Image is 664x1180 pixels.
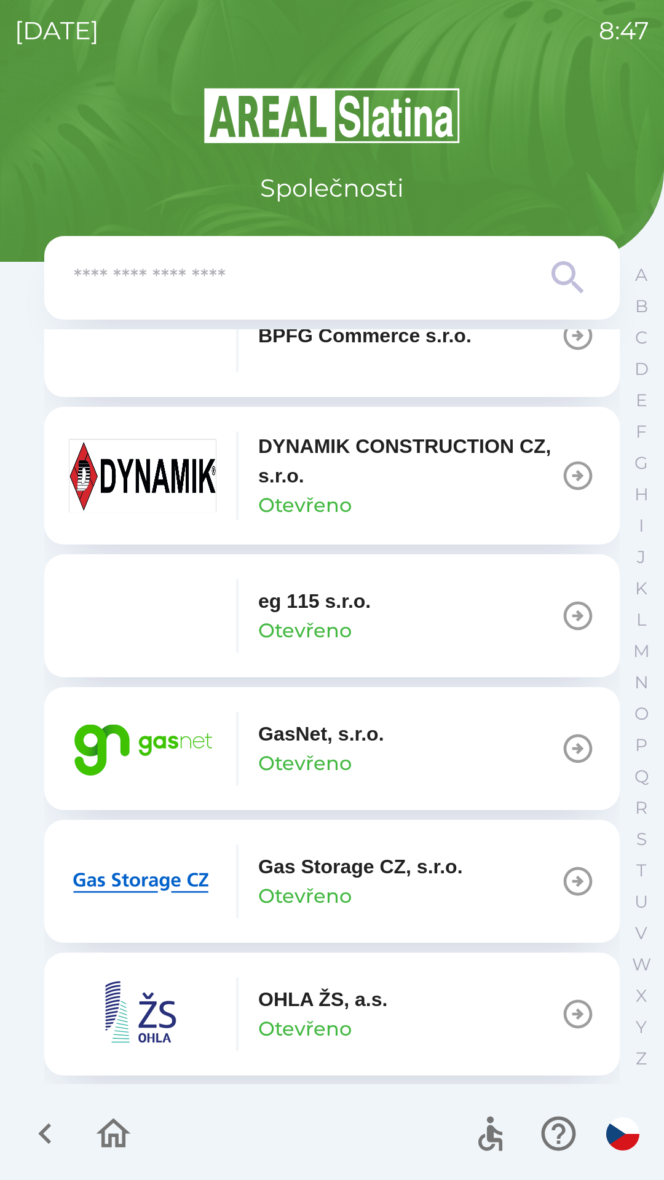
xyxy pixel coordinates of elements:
[636,985,647,1007] p: X
[69,299,216,372] img: f3b1b367-54a7-43c8-9d7e-84e812667233.png
[639,515,644,537] p: I
[634,452,648,474] p: G
[258,749,352,778] p: Otevřeno
[636,609,646,631] p: L
[626,918,657,949] button: V
[634,358,649,380] p: D
[626,510,657,541] button: I
[633,640,650,662] p: M
[626,667,657,698] button: N
[634,672,649,693] p: N
[635,797,647,819] p: R
[626,541,657,573] button: J
[44,554,620,677] button: eg 115 s.r.o.Otevřeno
[626,479,657,510] button: H
[636,390,647,411] p: E
[635,327,647,348] p: C
[635,734,647,756] p: P
[636,421,647,442] p: F
[634,891,648,913] p: U
[634,703,649,725] p: O
[69,844,216,918] img: 2bd567fa-230c-43b3-b40d-8aef9e429395.png
[258,321,472,350] p: BPFG Commerce s.r.o.
[626,1012,657,1043] button: Y
[15,12,99,49] p: [DATE]
[258,431,561,490] p: DYNAMIK CONSTRUCTION CZ, s.r.o.
[69,712,216,785] img: 95bd5263-4d84-4234-8c68-46e365c669f1.png
[44,953,620,1076] button: OHLA ŽS, a.s.Otevřeno
[258,985,387,1014] p: OHLA ŽS, a.s.
[44,86,620,145] img: Logo
[44,274,620,397] button: BPFG Commerce s.r.o.
[626,291,657,322] button: B
[626,698,657,730] button: O
[260,170,404,206] p: Společnosti
[626,635,657,667] button: M
[626,761,657,792] button: Q
[635,264,647,286] p: A
[626,855,657,886] button: T
[626,949,657,980] button: W
[44,820,620,943] button: Gas Storage CZ, s.r.o.Otevřeno
[626,792,657,824] button: R
[632,954,651,975] p: W
[626,604,657,635] button: L
[626,886,657,918] button: U
[258,881,352,911] p: Otevřeno
[637,546,646,568] p: J
[636,1048,647,1069] p: Z
[69,579,216,653] img: 1a4889b5-dc5b-4fa6-815e-e1339c265386.png
[44,407,620,545] button: DYNAMIK CONSTRUCTION CZ, s.r.o.Otevřeno
[626,730,657,761] button: P
[626,573,657,604] button: K
[636,828,647,850] p: S
[626,447,657,479] button: G
[258,719,384,749] p: GasNet, s.r.o.
[634,484,649,505] p: H
[599,12,649,49] p: 8:47
[626,259,657,291] button: A
[626,1043,657,1074] button: Z
[626,353,657,385] button: D
[258,490,352,520] p: Otevřeno
[636,860,646,881] p: T
[634,766,649,787] p: Q
[626,385,657,416] button: E
[258,616,352,645] p: Otevřeno
[626,980,657,1012] button: X
[635,922,647,944] p: V
[626,824,657,855] button: S
[44,687,620,810] button: GasNet, s.r.o.Otevřeno
[636,1017,647,1038] p: Y
[258,586,371,616] p: eg 115 s.r.o.
[626,322,657,353] button: C
[69,977,216,1051] img: 95230cbc-907d-4dce-b6ee-20bf32430970.png
[635,578,647,599] p: K
[626,416,657,447] button: F
[69,439,216,513] img: 9aa1c191-0426-4a03-845b-4981a011e109.jpeg
[258,1014,352,1044] p: Otevřeno
[606,1117,639,1150] img: cs flag
[635,296,648,317] p: B
[258,852,463,881] p: Gas Storage CZ, s.r.o.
